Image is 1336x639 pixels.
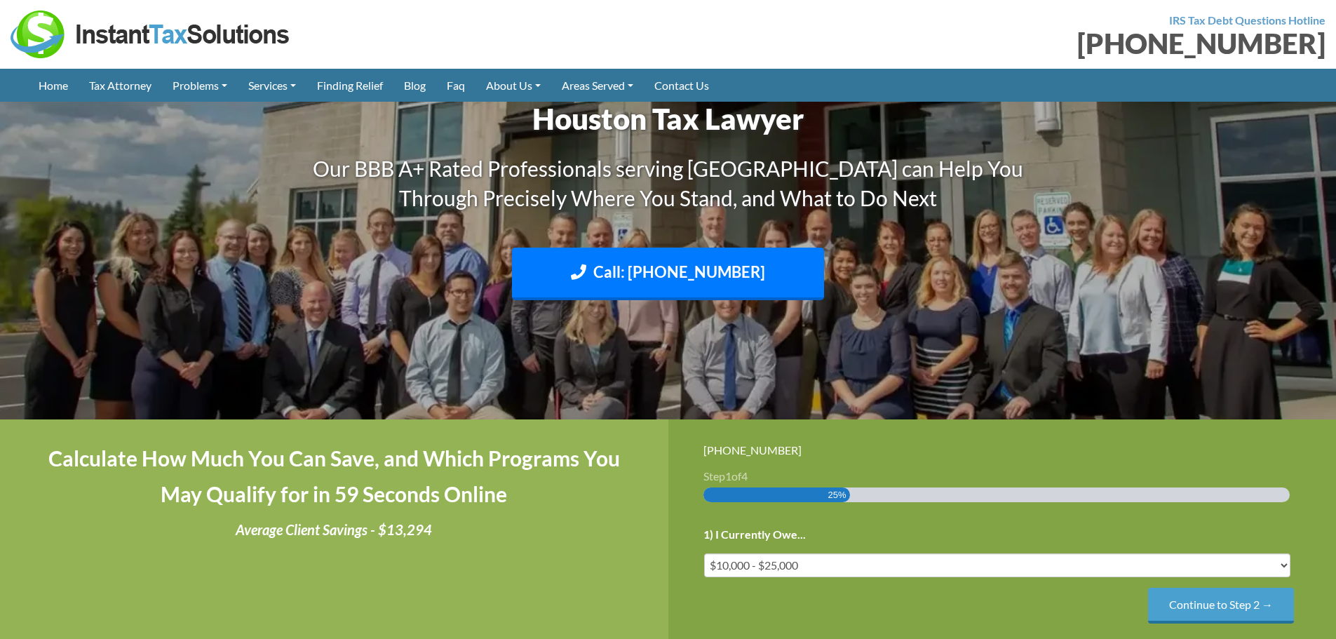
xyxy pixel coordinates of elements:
a: About Us [475,69,551,102]
h3: Our BBB A+ Rated Professionals serving [GEOGRAPHIC_DATA] can Help You Through Precisely Where You... [279,154,1058,213]
a: Blog [393,69,436,102]
a: Call: [PHONE_NUMBER] [512,248,824,300]
a: Finding Relief [306,69,393,102]
a: Faq [436,69,475,102]
a: Contact Us [644,69,720,102]
i: Average Client Savings - $13,294 [236,521,432,538]
img: Instant Tax Solutions Logo [11,11,291,58]
a: Problems [162,69,238,102]
a: Home [28,69,79,102]
a: Areas Served [551,69,644,102]
div: [PHONE_NUMBER] [679,29,1326,58]
span: 4 [741,469,748,483]
label: 1) I Currently Owe... [703,527,806,542]
a: Instant Tax Solutions Logo [11,26,291,39]
strong: IRS Tax Debt Questions Hotline [1169,13,1325,27]
a: Services [238,69,306,102]
h4: Calculate How Much You Can Save, and Which Programs You May Qualify for in 59 Seconds Online [35,440,633,512]
a: Tax Attorney [79,69,162,102]
span: 25% [828,487,846,502]
span: 1 [725,469,731,483]
h3: Step of [703,471,1302,482]
h1: Houston Tax Lawyer [279,98,1058,140]
div: [PHONE_NUMBER] [703,440,1302,459]
input: Continue to Step 2 → [1148,588,1294,624]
